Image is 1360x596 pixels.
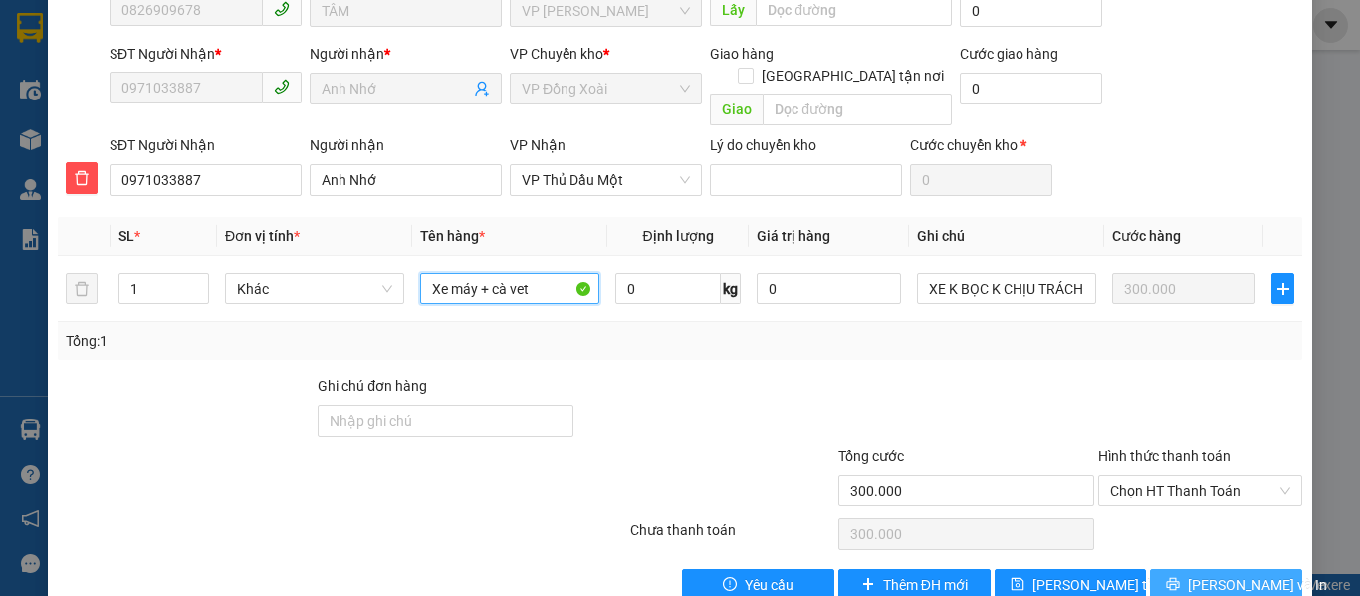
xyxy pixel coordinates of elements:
button: delete [66,162,98,194]
span: SL [118,228,134,244]
span: Chọn HT Thanh Toán [1110,476,1290,505]
div: SĐT Người Nhận [110,134,302,156]
span: VP Thủ Dầu Một [522,165,690,195]
span: Cước hàng [1112,228,1181,244]
span: [PERSON_NAME] và In [1188,574,1327,596]
span: exclamation-circle [723,577,737,593]
div: VP [PERSON_NAME] [17,17,176,65]
input: 0 [1112,273,1255,304]
div: 300.000 [187,128,394,156]
input: Dọc đường [763,94,952,125]
input: Ghi Chú [917,273,1096,304]
span: kg [721,273,741,304]
span: Giao hàng [710,46,774,62]
span: Nhận: [190,19,238,40]
label: Cước giao hàng [960,46,1058,62]
div: VP Nhận [510,134,702,156]
div: Tổng: 1 [66,330,527,352]
span: phone [274,1,290,17]
span: Định lượng [642,228,713,244]
span: Giao [710,94,763,125]
span: CC : [187,133,215,154]
span: Đơn vị tính [225,228,300,244]
span: [GEOGRAPHIC_DATA] tận nơi [754,65,952,87]
div: SĐT Người Nhận [110,43,302,65]
div: Chưa thanh toán [628,519,836,554]
span: user-add [474,81,490,97]
div: Người nhận [310,43,502,65]
div: VP [GEOGRAPHIC_DATA] [190,17,392,65]
input: Ghi chú đơn hàng [318,405,573,437]
label: Ghi chú đơn hàng [318,378,427,394]
div: Cước chuyển kho [910,134,1052,156]
span: Tổng cước [838,448,904,464]
span: plus [861,577,875,593]
div: Lý do chuyển kho [710,134,902,156]
input: Cước giao hàng [960,73,1102,104]
span: VP Đồng Xoài [522,74,690,103]
input: VD: Bàn, Ghế [420,273,599,304]
div: TOÀN [190,65,392,89]
span: Khác [237,274,392,303]
span: phone [274,79,290,95]
span: printer [1166,577,1180,593]
span: Giá trị hàng [757,228,830,244]
span: plus [1272,281,1293,297]
label: Hình thức thanh toán [1098,448,1231,464]
span: Thêm ĐH mới [883,574,968,596]
span: save [1011,577,1024,593]
span: [PERSON_NAME] thay đổi [1032,574,1192,596]
span: delete [67,170,97,186]
div: Người nhận [310,134,502,156]
th: Ghi chú [909,217,1104,256]
div: TÂM [17,65,176,89]
span: VP Chuyển kho [510,46,603,62]
span: Tên hàng [420,228,485,244]
span: Yêu cầu [745,574,793,596]
span: Gửi: [17,19,48,40]
button: plus [1271,273,1294,304]
button: delete [66,273,98,304]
